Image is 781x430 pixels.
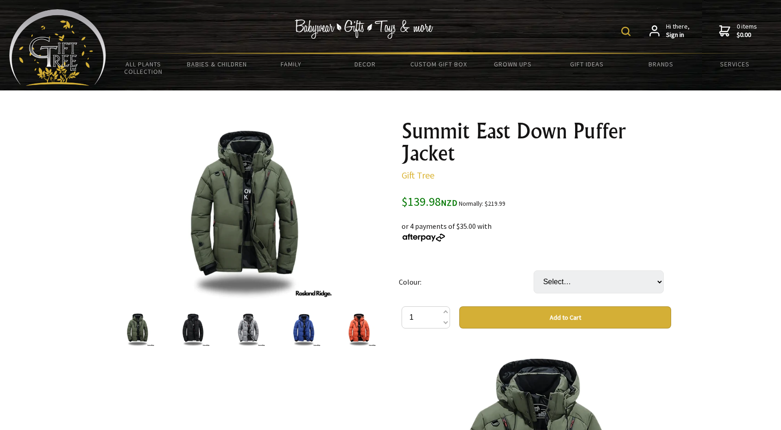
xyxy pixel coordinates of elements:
h1: Summit East Down Puffer Jacket [402,120,671,164]
a: Services [698,54,772,74]
span: 0 items [737,22,757,39]
strong: Sign in [666,31,690,39]
button: Add to Cart [459,306,671,328]
img: Summit East Down Puffer Jacket [286,311,321,346]
img: Summit East Down Puffer Jacket [231,311,266,346]
a: Grown Ups [476,54,550,74]
div: or 4 payments of $35.00 with [402,209,671,243]
img: Babyware - Gifts - Toys and more... [9,9,106,86]
a: Gift Tree [402,169,434,181]
img: Summit East Down Puffer Jacket [175,311,210,346]
a: Gift Ideas [550,54,624,74]
img: Summit East Down Puffer Jacket [120,311,155,346]
a: Family [254,54,328,74]
a: All Plants Collection [106,54,180,81]
a: Brands [624,54,698,74]
span: $139.98 [402,194,457,209]
img: Summit East Down Puffer Jacket [342,311,377,346]
td: Colour: [399,257,534,306]
a: Decor [328,54,402,74]
span: NZD [441,197,457,208]
img: Summit East Down Puffer Jacket [155,120,334,299]
a: Custom Gift Box [402,54,476,74]
span: Hi there, [666,23,690,39]
img: product search [621,27,631,36]
img: Babywear - Gifts - Toys & more [294,19,433,39]
strong: $0.00 [737,31,757,39]
a: 0 items$0.00 [719,23,757,39]
a: Babies & Children [180,54,254,74]
small: Normally: $219.99 [459,200,505,208]
img: Afterpay [402,233,446,242]
a: Hi there,Sign in [649,23,690,39]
